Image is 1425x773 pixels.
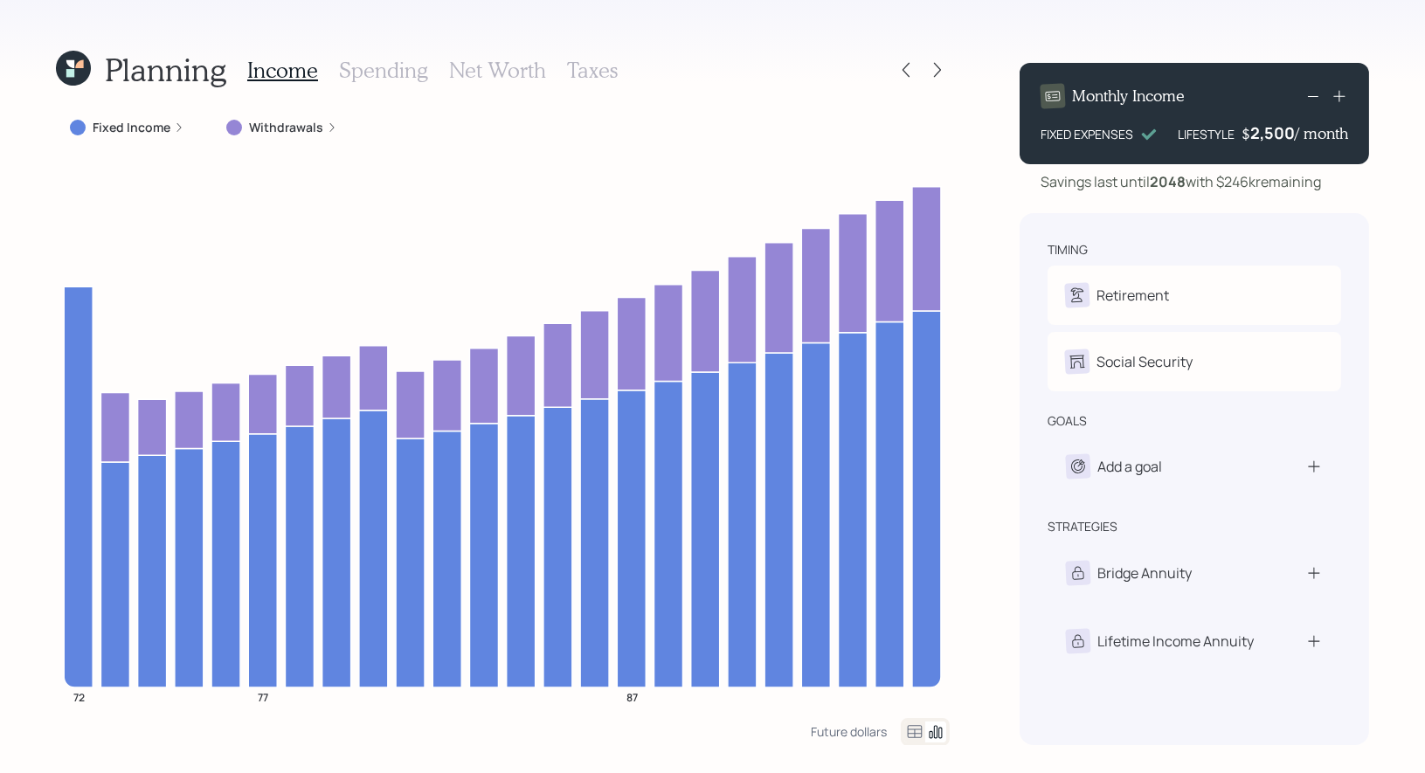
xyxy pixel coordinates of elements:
div: goals [1048,412,1087,430]
h3: Taxes [567,58,618,83]
div: LIFESTYLE [1178,125,1235,143]
div: 2,500 [1250,122,1295,143]
div: FIXED EXPENSES [1041,125,1133,143]
div: strategies [1048,518,1117,535]
label: Withdrawals [249,119,323,136]
div: Lifetime Income Annuity [1097,631,1254,652]
div: Add a goal [1097,456,1162,477]
label: Fixed Income [93,119,170,136]
h3: Net Worth [449,58,546,83]
tspan: 87 [626,690,638,705]
div: Bridge Annuity [1097,562,1192,583]
div: Savings last until with $246k remaining [1041,171,1321,192]
div: Social Security [1096,351,1193,372]
h3: Income [247,58,318,83]
div: Future dollars [811,723,887,740]
div: Retirement [1096,285,1169,306]
tspan: 77 [258,690,268,705]
h4: / month [1295,124,1348,143]
h4: Monthly Income [1072,86,1185,106]
tspan: 72 [73,690,85,705]
div: timing [1048,241,1088,259]
h4: $ [1242,124,1250,143]
h1: Planning [105,51,226,88]
b: 2048 [1150,172,1186,191]
h3: Spending [339,58,428,83]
